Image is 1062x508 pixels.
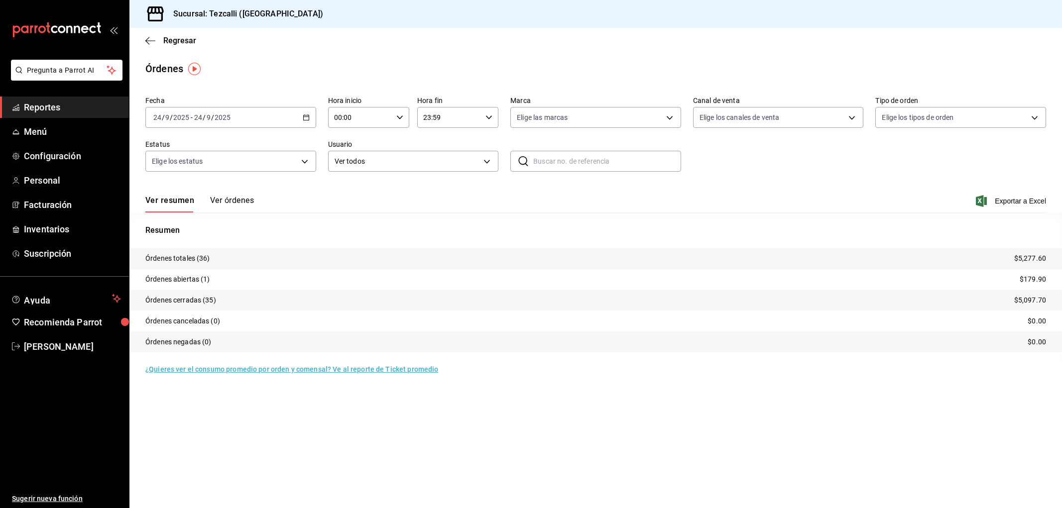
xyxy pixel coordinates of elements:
[882,112,953,122] span: Elige los tipos de orden
[162,113,165,121] span: /
[978,195,1046,207] button: Exportar a Excel
[173,113,190,121] input: ----
[165,8,323,20] h3: Sucursal: Tezcalli ([GEOGRAPHIC_DATA])
[1020,274,1046,285] p: $179.90
[194,113,203,121] input: --
[24,174,121,187] span: Personal
[145,36,196,45] button: Regresar
[1028,316,1046,326] p: $0.00
[214,113,231,121] input: ----
[24,222,121,236] span: Inventarios
[165,113,170,121] input: --
[145,97,316,104] label: Fecha
[27,65,107,76] span: Pregunta a Parrot AI
[145,196,254,212] div: navigation tabs
[24,198,121,211] span: Facturación
[24,125,121,138] span: Menú
[191,113,193,121] span: -
[203,113,206,121] span: /
[1014,253,1046,264] p: $5,277.60
[152,156,203,166] span: Elige los estatus
[153,113,162,121] input: --
[24,149,121,163] span: Configuración
[517,112,568,122] span: Elige las marcas
[210,196,254,212] button: Ver órdenes
[145,224,1046,236] p: Resumen
[510,97,681,104] label: Marca
[110,26,118,34] button: open_drawer_menu
[7,72,122,83] a: Pregunta a Parrot AI
[693,97,864,104] label: Canal de venta
[145,196,194,212] button: Ver resumen
[163,36,196,45] span: Regresar
[24,315,121,329] span: Recomienda Parrot
[700,112,779,122] span: Elige los canales de venta
[211,113,214,121] span: /
[145,337,212,347] p: Órdenes negadas (0)
[145,274,210,285] p: Órdenes abiertas (1)
[145,253,210,264] p: Órdenes totales (36)
[12,494,121,504] span: Sugerir nueva función
[328,141,499,148] label: Usuario
[145,295,216,305] p: Órdenes cerradas (35)
[1028,337,1046,347] p: $0.00
[145,316,220,326] p: Órdenes canceladas (0)
[145,141,316,148] label: Estatus
[417,97,498,104] label: Hora fin
[875,97,1046,104] label: Tipo de orden
[24,247,121,260] span: Suscripción
[170,113,173,121] span: /
[145,365,438,373] a: ¿Quieres ver el consumo promedio por orden y comensal? Ve al reporte de Ticket promedio
[335,156,480,167] span: Ver todos
[11,60,122,81] button: Pregunta a Parrot AI
[328,97,409,104] label: Hora inicio
[24,293,108,305] span: Ayuda
[188,63,201,75] img: Tooltip marker
[24,340,121,353] span: [PERSON_NAME]
[145,61,183,76] div: Órdenes
[533,151,681,171] input: Buscar no. de referencia
[206,113,211,121] input: --
[1014,295,1046,305] p: $5,097.70
[24,101,121,114] span: Reportes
